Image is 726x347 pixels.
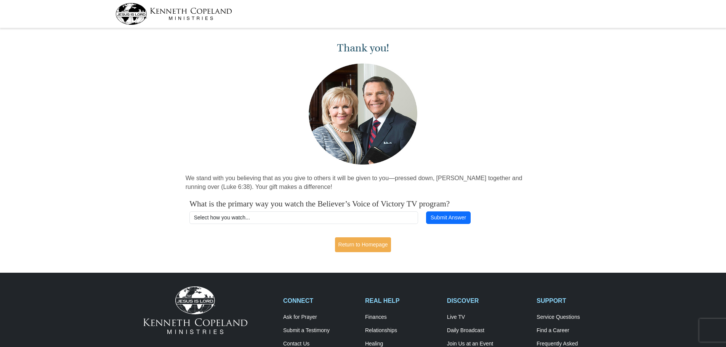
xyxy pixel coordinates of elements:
a: Find a Career [537,327,611,334]
img: kcm-header-logo.svg [115,3,232,25]
a: Ask for Prayer [283,314,357,321]
a: Finances [365,314,439,321]
a: Submit a Testimony [283,327,357,334]
h2: DISCOVER [447,297,529,304]
a: Daily Broadcast [447,327,529,334]
a: Return to Homepage [335,237,391,252]
p: We stand with you believing that as you give to others it will be given to you—pressed down, [PER... [186,174,541,192]
h1: Thank you! [186,42,541,54]
h4: What is the primary way you watch the Believer’s Voice of Victory TV program? [189,199,537,209]
button: Submit Answer [426,211,470,224]
a: Relationships [365,327,439,334]
img: Kenneth and Gloria [307,62,419,166]
img: Kenneth Copeland Ministries [143,286,247,334]
h2: SUPPORT [537,297,611,304]
h2: REAL HELP [365,297,439,304]
a: Service Questions [537,314,611,321]
h2: CONNECT [283,297,357,304]
a: Live TV [447,314,529,321]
